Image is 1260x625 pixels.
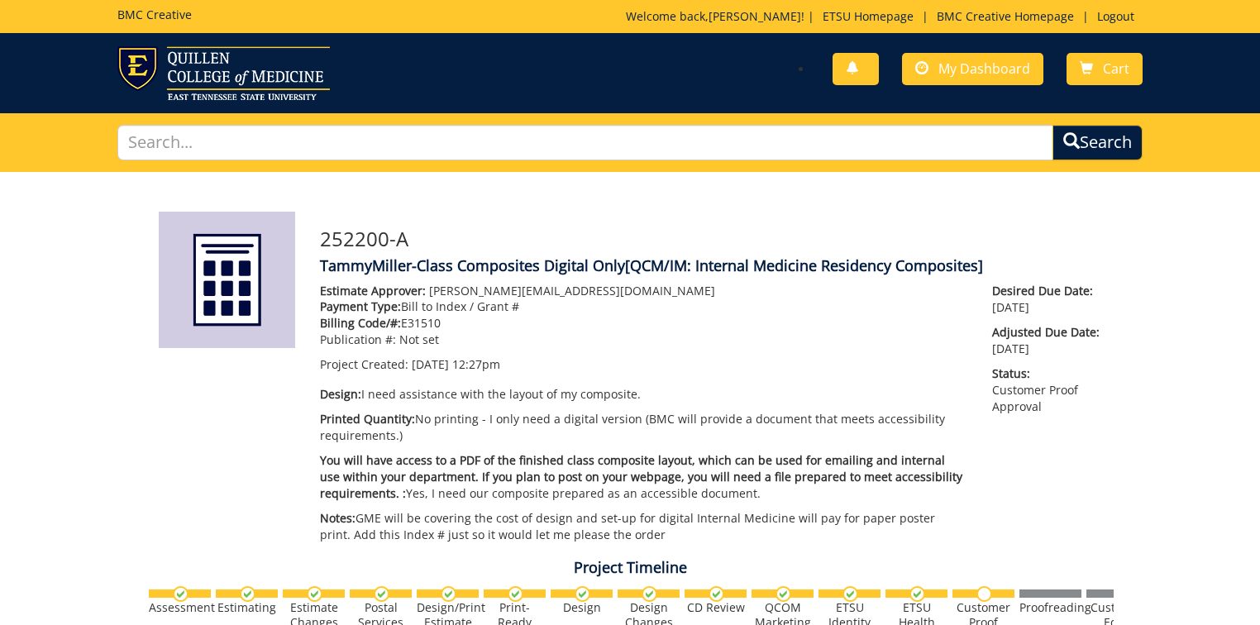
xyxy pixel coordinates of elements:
[320,411,967,444] p: No printing - I only need a digital version (BMC will provide a document that meets accessibility...
[992,365,1101,415] p: Customer Proof Approval
[992,283,1101,299] span: Desired Due Date:
[117,125,1053,160] input: Search...
[320,386,361,402] span: Design:
[992,324,1101,341] span: Adjusted Due Date:
[709,586,724,602] img: checkmark
[928,8,1082,24] a: BMC Creative Homepage
[320,510,967,543] p: GME will be covering the cost of design and set-up for digital Internal Medicine will pay for pap...
[1019,600,1081,615] div: Proofreading
[814,8,922,24] a: ETSU Homepage
[992,365,1101,382] span: Status:
[320,452,962,501] span: You will have access to a PDF of the finished class composite layout, which can be used for email...
[320,510,356,526] span: Notes:
[551,600,613,615] div: Design
[320,411,415,427] span: Printed Quantity:
[159,212,295,348] img: Product featured image
[842,586,858,602] img: checkmark
[992,324,1101,357] p: [DATE]
[685,600,747,615] div: CD Review
[441,586,456,602] img: checkmark
[320,258,1101,274] h4: TammyMiller-Class Composites Digital Only
[642,586,657,602] img: checkmark
[320,283,967,299] p: [PERSON_NAME][EMAIL_ADDRESS][DOMAIN_NAME]
[173,586,189,602] img: checkmark
[938,60,1030,78] span: My Dashboard
[412,356,500,372] span: [DATE] 12:27pm
[320,283,426,298] span: Estimate Approver:
[146,560,1114,576] h4: Project Timeline
[320,315,967,332] p: E31510
[320,386,967,403] p: I need assistance with the layout of my composite.
[626,8,1143,25] p: Welcome back, ! | | |
[1089,8,1143,24] a: Logout
[709,8,801,24] a: [PERSON_NAME]
[117,8,192,21] h5: BMC Creative
[320,298,967,315] p: Bill to Index / Grant #
[1067,53,1143,85] a: Cart
[240,586,255,602] img: checkmark
[307,586,322,602] img: checkmark
[149,600,211,615] div: Assessment
[625,255,983,275] span: [QCM/IM: Internal Medicine Residency Composites]
[1103,60,1129,78] span: Cart
[117,46,330,100] img: ETSU logo
[909,586,925,602] img: checkmark
[320,332,396,347] span: Publication #:
[399,332,439,347] span: Not set
[508,586,523,602] img: checkmark
[902,53,1043,85] a: My Dashboard
[320,315,401,331] span: Billing Code/#:
[992,283,1101,316] p: [DATE]
[320,228,1101,250] h3: 252200-A
[320,452,967,502] p: Yes, I need our composite prepared as an accessible document.
[575,586,590,602] img: checkmark
[374,586,389,602] img: checkmark
[216,600,278,615] div: Estimating
[320,298,401,314] span: Payment Type:
[1052,125,1143,160] button: Search
[320,356,408,372] span: Project Created:
[976,586,992,602] img: no
[776,586,791,602] img: checkmark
